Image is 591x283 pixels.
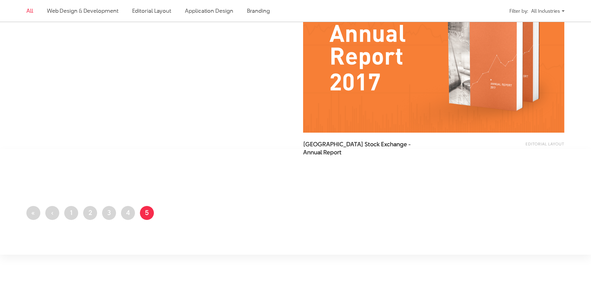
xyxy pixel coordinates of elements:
[408,140,411,148] span: -
[121,206,135,220] a: 4
[526,141,564,147] a: Editorial Layout
[132,7,172,15] a: Editorial Layout
[26,7,33,15] a: All
[303,148,322,157] span: Annual
[247,7,270,15] a: Branding
[185,7,233,15] a: Application Design
[323,148,342,157] span: Report
[365,140,380,148] span: Stock
[83,206,97,220] a: 2
[47,7,119,15] a: Web Design & Development
[303,140,363,148] span: [GEOGRAPHIC_DATA]
[31,208,35,217] span: «
[102,206,116,220] a: 3
[303,140,427,156] a: [GEOGRAPHIC_DATA] Stock Exchange - Annual Report
[531,6,565,16] div: All Industries
[51,208,54,217] span: ‹
[381,140,407,148] span: Exchange
[64,206,78,220] a: 1
[509,6,528,16] div: Filter by:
